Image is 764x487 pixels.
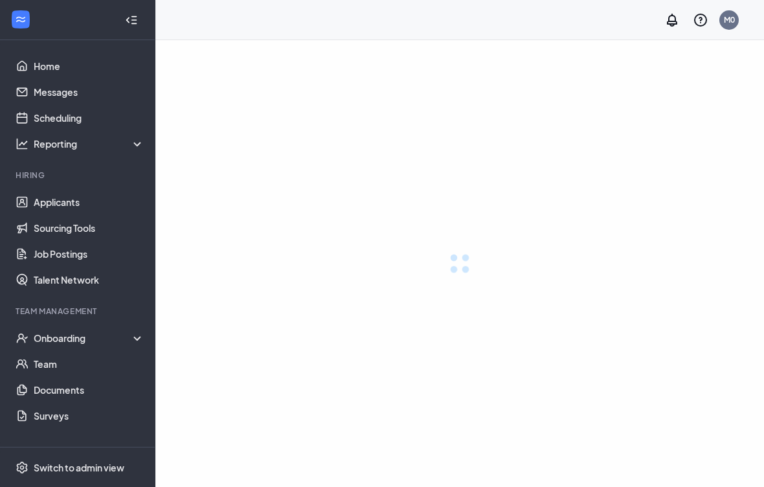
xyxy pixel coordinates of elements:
a: Home [34,53,144,79]
a: Messages [34,79,144,105]
div: Hiring [16,170,142,181]
a: Team [34,351,144,377]
svg: Analysis [16,137,28,150]
div: M0 [724,14,735,25]
svg: Settings [16,461,28,474]
svg: Collapse [125,14,138,27]
div: Team Management [16,306,142,317]
svg: QuestionInfo [693,12,708,28]
a: Sourcing Tools [34,215,144,241]
a: Talent Network [34,267,144,293]
div: Switch to admin view [34,461,124,474]
svg: UserCheck [16,332,28,345]
svg: WorkstreamLogo [14,13,27,26]
div: Reporting [34,137,145,150]
a: Scheduling [34,105,144,131]
a: Documents [34,377,144,403]
div: Onboarding [34,332,145,345]
a: Applicants [34,189,144,215]
a: Job Postings [34,241,144,267]
a: Surveys [34,403,144,429]
svg: Notifications [664,12,680,28]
